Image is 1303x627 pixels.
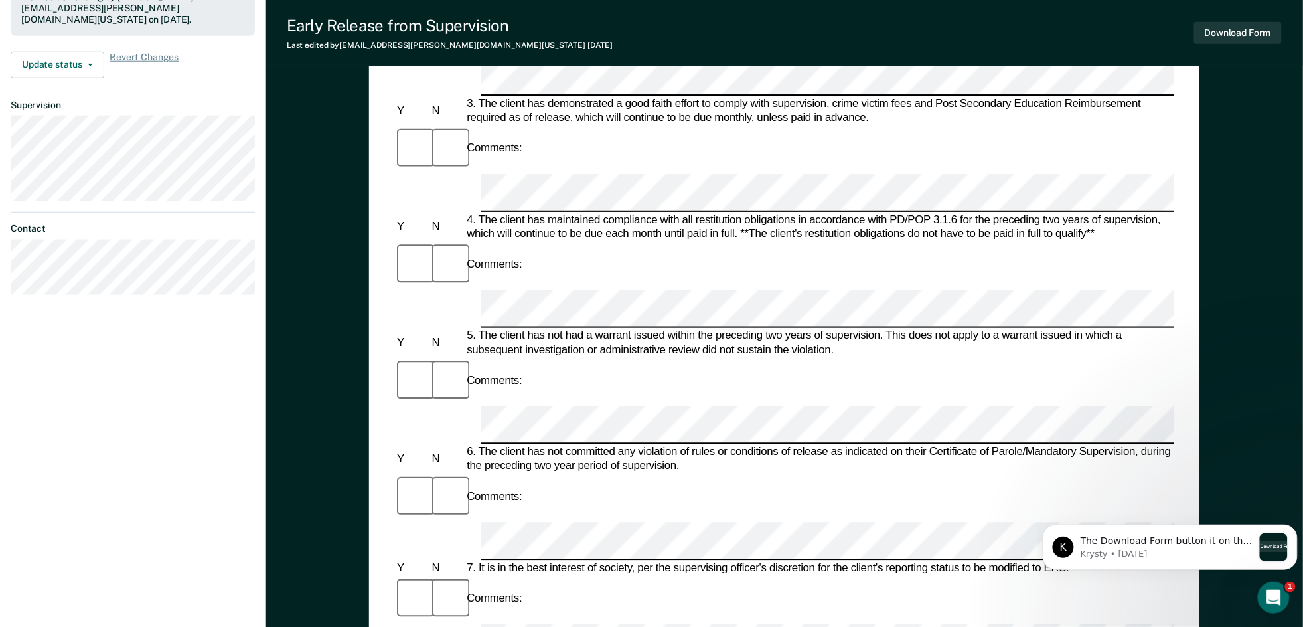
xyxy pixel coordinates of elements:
[429,104,465,118] div: N
[465,143,526,157] div: Comments:
[465,329,1175,357] div: 5. The client has not had a warrant issued within the preceding two years of supervision. This do...
[11,100,255,111] dt: Supervision
[465,214,1175,242] div: 4. The client has maintained compliance with all restitution obligations in accordance with PD/PO...
[1194,22,1282,44] button: Download Form
[465,259,526,273] div: Comments:
[465,491,526,505] div: Comments:
[429,337,465,351] div: N
[465,98,1175,126] div: 3. The client has demonstrated a good faith effort to comply with supervision, crime victim fees ...
[465,562,1175,576] div: 7. It is in the best interest of society, per the supervising officer's discretion for the client...
[394,221,429,234] div: Y
[587,41,613,50] span: [DATE]
[11,52,104,78] button: Update status
[394,453,429,467] div: Y
[110,52,179,78] span: Revert Changes
[465,593,526,607] div: Comments:
[394,562,429,576] div: Y
[465,375,526,389] div: Comments:
[429,562,465,576] div: N
[11,223,255,234] dt: Contact
[429,221,465,234] div: N
[1258,582,1290,614] iframe: Intercom live chat
[394,104,429,118] div: Y
[429,453,465,467] div: N
[394,337,429,351] div: Y
[1037,498,1303,591] iframe: Intercom notifications message
[1285,582,1296,592] span: 1
[465,446,1175,474] div: 6. The client has not committed any violation of rules or conditions of release as indicated on t...
[287,41,613,50] div: Last edited by [EMAIL_ADDRESS][PERSON_NAME][DOMAIN_NAME][US_STATE]
[287,16,613,35] div: Early Release from Supervision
